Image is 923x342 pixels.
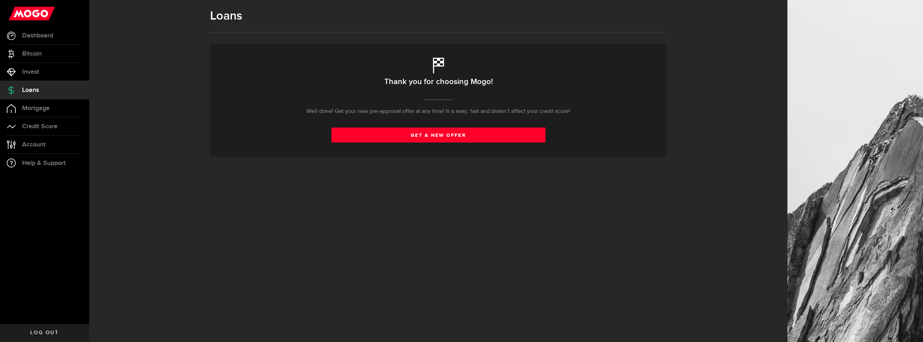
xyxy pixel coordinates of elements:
[331,128,546,142] a: get a new offer
[22,141,46,148] span: Account
[22,123,57,130] span: Credit Score
[22,87,39,93] span: Loans
[210,9,667,23] h1: Loans
[306,107,570,116] p: Well done! Get your new pre-approval offer at any time! It is easy, fast and doesn’t affect your ...
[22,105,50,112] span: Mortgage
[22,160,66,166] span: Help & Support
[30,330,59,335] span: Log out
[384,74,493,89] h2: Thank you for choosing Mogo!
[22,51,42,57] span: Bitcoin
[893,312,923,342] iframe: LiveChat chat widget
[22,32,53,39] span: Dashboard
[22,69,39,75] span: Invest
